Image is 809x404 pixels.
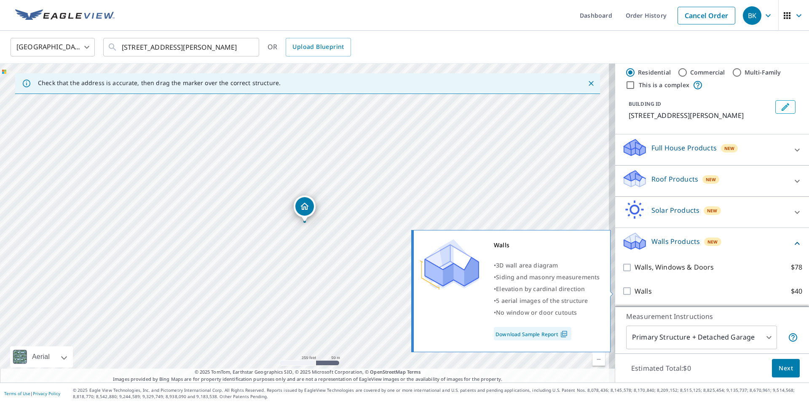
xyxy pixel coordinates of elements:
p: © 2025 Eagle View Technologies, Inc. and Pictometry International Corp. All Rights Reserved. Repo... [73,387,805,400]
span: Elevation by cardinal direction [496,285,585,293]
p: BUILDING ID [629,100,661,107]
div: [GEOGRAPHIC_DATA] [11,35,95,59]
label: This is a complex [639,81,689,89]
div: Full House ProductsNew [622,138,802,162]
span: Upload Blueprint [292,42,344,52]
p: $40 [791,286,802,297]
div: Walls ProductsNew [622,231,802,255]
a: Terms of Use [4,391,30,396]
a: Privacy Policy [33,391,60,396]
img: Pdf Icon [558,330,570,338]
span: Next [779,363,793,374]
p: [STREET_ADDRESS][PERSON_NAME] [629,110,772,120]
span: Your report will include the primary structure and a detached garage if one exists. [788,332,798,342]
label: Multi-Family [745,68,781,77]
label: Commercial [690,68,725,77]
div: OR [268,38,351,56]
button: Edit building 1 [775,100,796,114]
span: 3D wall area diagram [496,261,558,269]
div: Aerial [10,346,73,367]
a: Cancel Order [678,7,735,24]
span: New [724,145,735,152]
span: 5 aerial images of the structure [496,297,588,305]
p: Check that the address is accurate, then drag the marker over the correct structure. [38,79,281,87]
p: Full House Products [651,143,717,153]
p: | [4,391,60,396]
p: $78 [791,262,802,273]
a: Upload Blueprint [286,38,351,56]
p: Estimated Total: $0 [624,359,698,377]
div: Roof ProductsNew [622,169,802,193]
div: Walls [494,239,600,251]
div: • [494,260,600,271]
div: • [494,283,600,295]
span: New [707,238,718,245]
button: Next [772,359,800,378]
img: Premium [420,239,479,290]
p: Roof Products [651,174,698,184]
span: New [706,176,716,183]
a: Current Level 17, Zoom Out [592,353,605,366]
a: OpenStreetMap [370,369,405,375]
p: Walls, Windows & Doors [635,262,714,273]
input: Search by address or latitude-longitude [122,35,242,59]
p: Walls Products [651,236,700,246]
div: Aerial [29,346,52,367]
button: Close [586,78,597,89]
img: EV Logo [15,9,115,22]
a: Download Sample Report [494,327,571,340]
span: New [707,207,718,214]
label: Residential [638,68,671,77]
p: Solar Products [651,205,699,215]
div: • [494,295,600,307]
div: BK [743,6,761,25]
span: No window or door cutouts [496,308,577,316]
div: Dropped pin, building 1, Residential property, 2215 Alexandra Rd Papillion, NE 68133 [294,195,316,222]
p: Walls [635,286,652,297]
div: • [494,271,600,283]
span: © 2025 TomTom, Earthstar Geographics SIO, © 2025 Microsoft Corporation, © [195,369,421,376]
div: Solar ProductsNew [622,200,802,224]
div: Primary Structure + Detached Garage [626,326,777,349]
p: Measurement Instructions [626,311,798,321]
div: • [494,307,600,318]
span: Siding and masonry measurements [496,273,600,281]
a: Terms [407,369,421,375]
